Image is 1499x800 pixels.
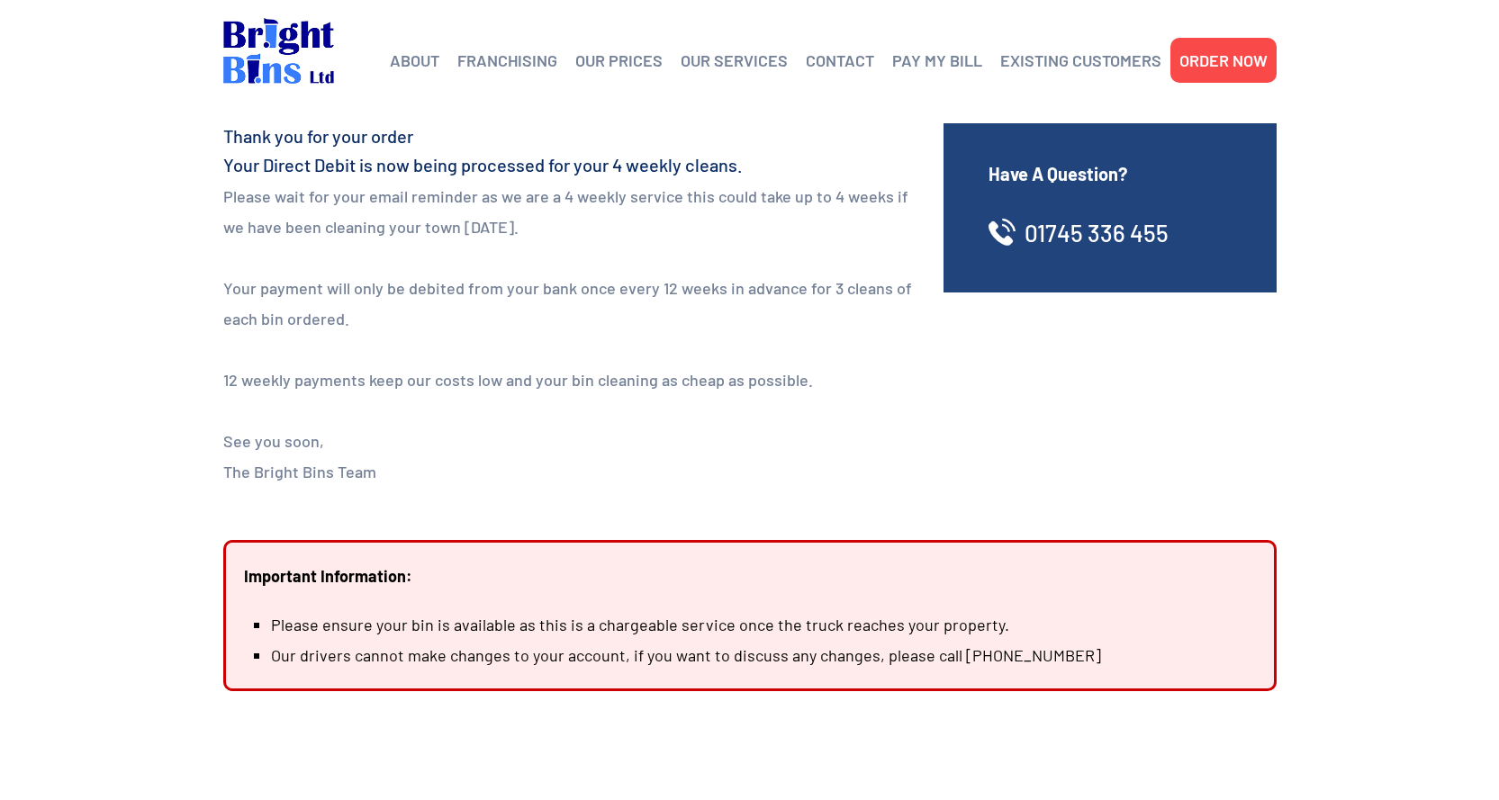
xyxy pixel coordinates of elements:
[244,566,412,586] strong: Important Information:
[223,364,917,395] p: 12 weekly payments keep our costs low and your bin cleaning as cheap as possible.
[681,47,788,74] a: OUR SERVICES
[1000,47,1161,74] a: EXISTING CUSTOMERS
[1179,47,1268,74] a: ORDER NOW
[223,426,917,487] p: See you soon, The Bright Bins Team
[271,640,1256,670] li: Our drivers cannot make changes to your account, if you want to discuss any changes, please call ...
[390,47,439,74] a: ABOUT
[575,47,663,74] a: OUR PRICES
[271,609,1256,640] li: Please ensure your bin is available as this is a chargeable service once the truck reaches your p...
[806,47,874,74] a: CONTACT
[457,47,557,74] a: FRANCHISING
[223,123,917,148] h4: Thank you for your order
[223,181,917,242] p: Please wait for your email reminder as we are a 4 weekly service this could take up to 4 weeks if...
[892,47,982,74] a: PAY MY BILL
[223,273,917,334] p: Your payment will only be debited from your bank once every 12 weeks in advance for 3 cleans of e...
[989,161,1232,186] h4: Have A Question?
[223,152,917,177] h4: Your Direct Debit is now being processed for your 4 weekly cleans.
[1025,219,1169,247] a: 01745 336 455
